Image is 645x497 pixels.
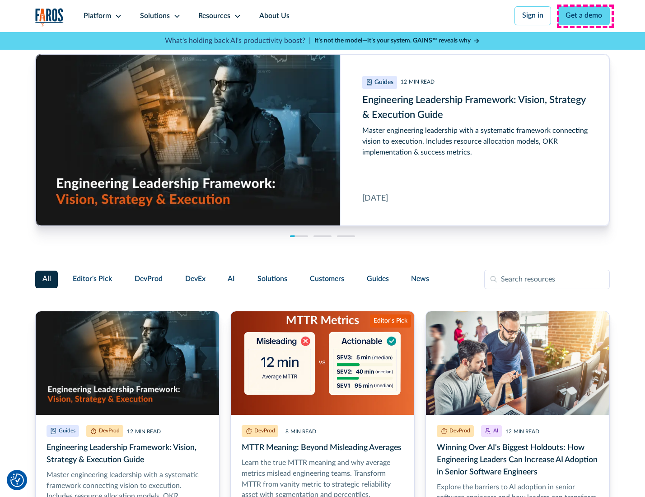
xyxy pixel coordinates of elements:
img: Revisit consent button [10,474,24,487]
img: two male senior software developers looking at computer screens in a busy office [426,311,609,415]
button: Cookie Settings [10,474,24,487]
img: Realistic image of an engineering leader at work [36,54,340,225]
span: DevProd [135,274,163,285]
form: Filter Form [35,270,610,290]
p: What's holding back AI's productivity boost? | [165,36,311,47]
div: Platform [84,11,111,22]
img: Illustration of misleading vs. actionable MTTR metrics [231,311,414,415]
div: cms-link [36,54,610,226]
span: All [42,274,51,285]
a: Get a demo [558,6,610,25]
div: Resources [198,11,230,22]
div: Solutions [140,11,170,22]
img: Logo of the analytics and reporting company Faros. [35,8,64,27]
span: AI [228,274,235,285]
img: Realistic image of an engineering leader at work [36,311,219,415]
strong: It’s not the model—it’s your system. GAINS™ reveals why [314,38,471,44]
span: Guides [367,274,389,285]
input: Search resources [484,270,610,290]
a: Engineering Leadership Framework: Vision, Strategy & Execution Guide [36,54,610,226]
span: Solutions [257,274,287,285]
span: News [411,274,429,285]
a: home [35,8,64,27]
a: It’s not the model—it’s your system. GAINS™ reveals why [314,36,481,46]
span: Customers [310,274,344,285]
span: DevEx [185,274,206,285]
a: Sign in [514,6,551,25]
span: Editor's Pick [73,274,112,285]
